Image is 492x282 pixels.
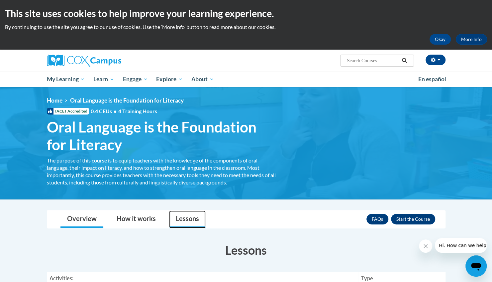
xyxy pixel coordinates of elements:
span: My Learning [47,75,85,83]
div: Main menu [37,72,455,87]
button: Okay [430,34,451,45]
a: Lessons [169,210,206,228]
span: Oral Language is the Foundation for Literacy [70,97,184,104]
span: Explore [156,75,183,83]
h2: This site uses cookies to help improve your learning experience. [5,7,487,20]
button: Search [399,57,409,65]
a: En español [414,72,450,86]
span: Engage [123,75,148,83]
img: Cox Campus [47,55,121,67]
a: Home [47,97,62,104]
a: Engage [119,72,152,87]
span: Oral Language is the Foundation for Literacy [47,118,276,153]
a: Learn [89,72,119,87]
a: Explore [152,72,187,87]
span: Hi. How can we help? [4,5,54,10]
span: • [114,108,117,114]
span: IACET Accredited [47,108,89,115]
span: 0.4 CEUs [91,108,157,115]
a: How it works [110,210,162,228]
a: Cox Campus [47,55,173,67]
a: My Learning [43,72,89,87]
a: Overview [60,210,103,228]
iframe: Button to launch messaging window [465,255,487,277]
span: En español [418,76,446,83]
span: 4 Training Hours [118,108,157,114]
span: About [191,75,214,83]
a: About [187,72,218,87]
button: Enroll [391,214,435,224]
iframe: Close message [419,239,432,253]
p: By continuing to use the site you agree to our use of cookies. Use the ‘More info’ button to read... [5,23,487,31]
a: FAQs [366,214,388,224]
button: Account Settings [426,55,445,65]
input: Search Courses [346,57,399,65]
span: Learn [93,75,114,83]
iframe: Message from company [435,238,487,253]
div: The purpose of this course is to equip teachers with the knowledge of the components of oral lang... [47,157,276,186]
a: More Info [456,34,487,45]
h3: Lessons [47,242,445,258]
